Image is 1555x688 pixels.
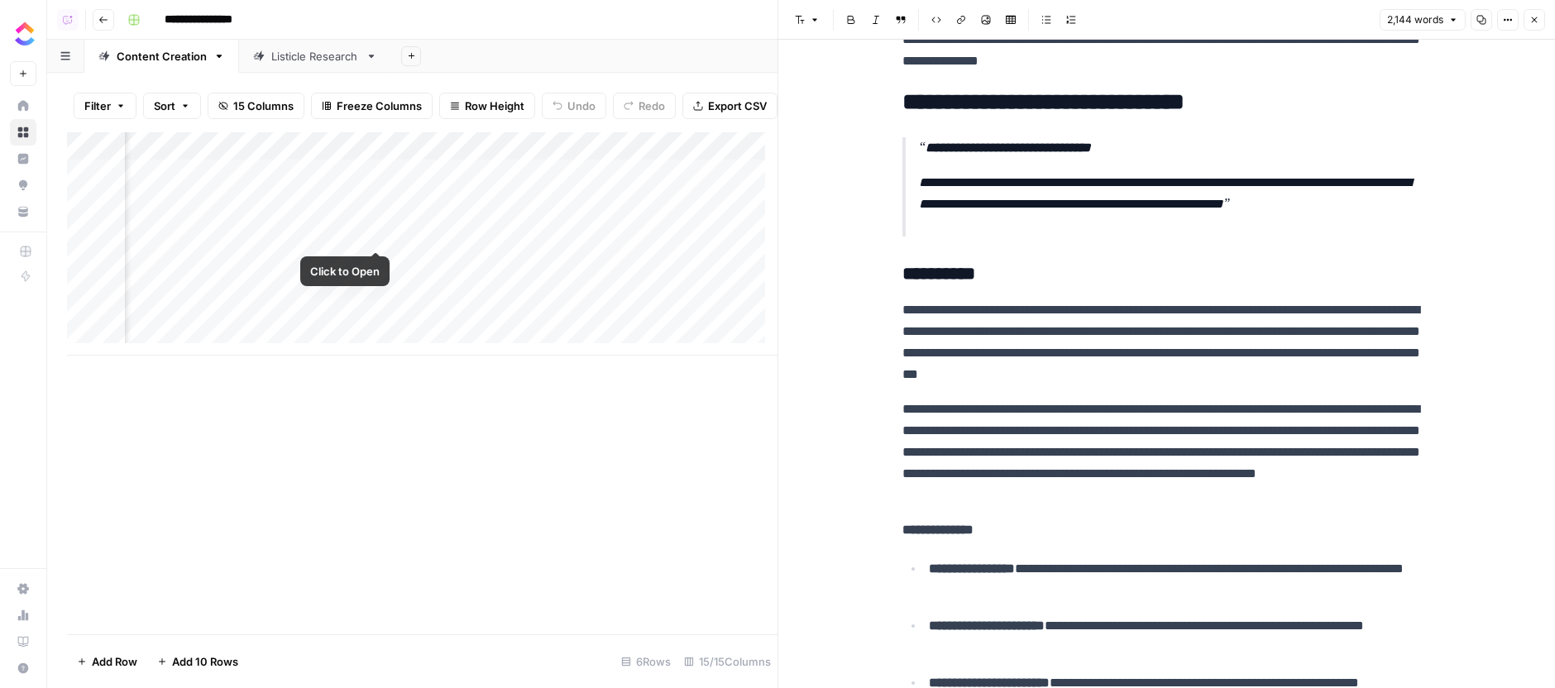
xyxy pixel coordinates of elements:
[465,98,524,114] span: Row Height
[10,576,36,602] a: Settings
[613,93,676,119] button: Redo
[208,93,304,119] button: 15 Columns
[10,655,36,681] button: Help + Support
[92,653,137,670] span: Add Row
[233,98,294,114] span: 15 Columns
[10,198,36,225] a: Your Data
[10,172,36,198] a: Opportunities
[271,48,359,64] div: Listicle Research
[615,648,677,675] div: 6 Rows
[154,98,175,114] span: Sort
[682,93,777,119] button: Export CSV
[310,263,380,279] div: Click to Open
[708,98,767,114] span: Export CSV
[143,93,201,119] button: Sort
[10,602,36,628] a: Usage
[172,653,238,670] span: Add 10 Rows
[567,98,596,114] span: Undo
[10,628,36,655] a: Learning Hub
[439,93,535,119] button: Row Height
[677,648,777,675] div: 15/15 Columns
[10,93,36,119] a: Home
[147,648,248,675] button: Add 10 Rows
[84,40,239,73] a: Content Creation
[337,98,422,114] span: Freeze Columns
[239,40,391,73] a: Listicle Research
[84,98,111,114] span: Filter
[311,93,433,119] button: Freeze Columns
[117,48,207,64] div: Content Creation
[542,93,606,119] button: Undo
[67,648,147,675] button: Add Row
[10,13,36,55] button: Workspace: ClickUp
[639,98,665,114] span: Redo
[10,19,40,49] img: ClickUp Logo
[10,146,36,172] a: Insights
[1380,9,1466,31] button: 2,144 words
[74,93,136,119] button: Filter
[10,119,36,146] a: Browse
[1387,12,1443,27] span: 2,144 words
